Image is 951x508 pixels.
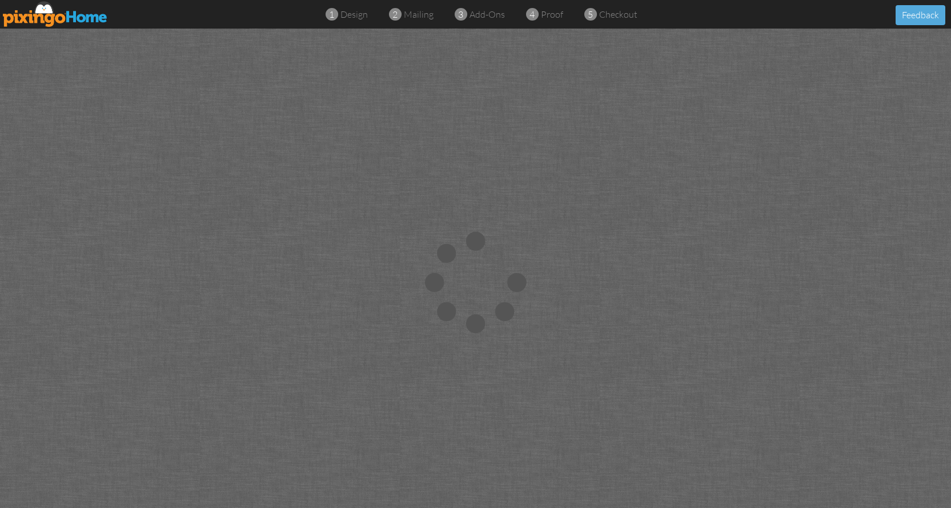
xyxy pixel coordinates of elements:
span: design [340,9,368,20]
span: 4 [529,8,535,21]
button: Feedback [896,5,945,25]
span: 1 [329,8,334,21]
span: mailing [404,9,434,20]
img: pixingo logo [3,1,108,27]
span: add-ons [470,9,505,20]
span: 2 [392,8,398,21]
span: checkout [599,9,637,20]
span: 3 [458,8,463,21]
span: proof [541,9,563,20]
span: 5 [588,8,593,21]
